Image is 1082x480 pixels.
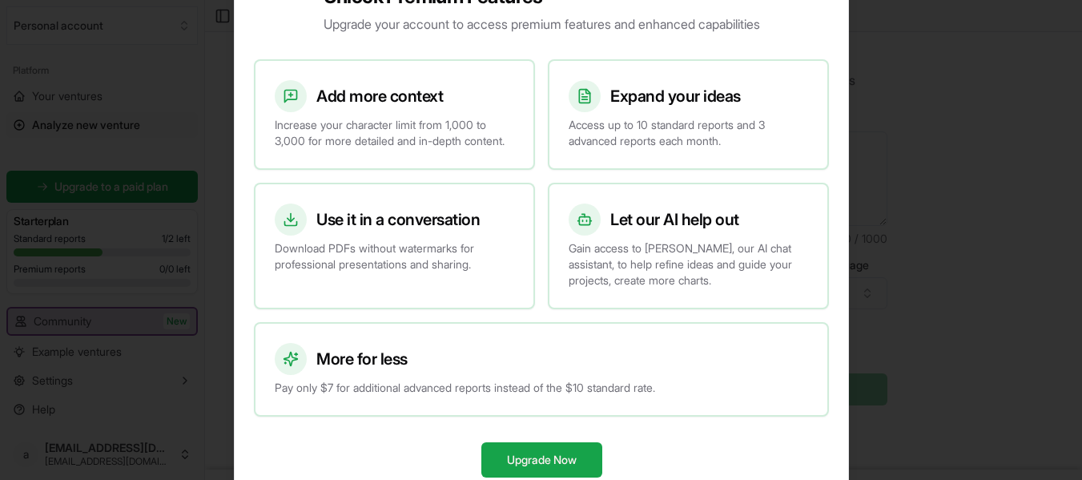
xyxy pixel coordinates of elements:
h3: More for less [316,348,408,370]
p: Upgrade your account to access premium features and enhanced capabilities [323,14,759,34]
h3: Use it in a conversation [316,208,480,231]
p: Access up to 10 standard reports and 3 advanced reports each month. [569,117,808,149]
h3: Expand your ideas [610,85,741,107]
p: Pay only $7 for additional advanced reports instead of the $10 standard rate. [275,380,808,396]
h3: Add more context [316,85,443,107]
button: Upgrade Now [481,442,601,478]
h3: Let our AI help out [610,208,739,231]
p: Increase your character limit from 1,000 to 3,000 for more detailed and in-depth content. [275,117,514,149]
p: Gain access to [PERSON_NAME], our AI chat assistant, to help refine ideas and guide your projects... [569,240,808,288]
p: Download PDFs without watermarks for professional presentations and sharing. [275,240,514,272]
